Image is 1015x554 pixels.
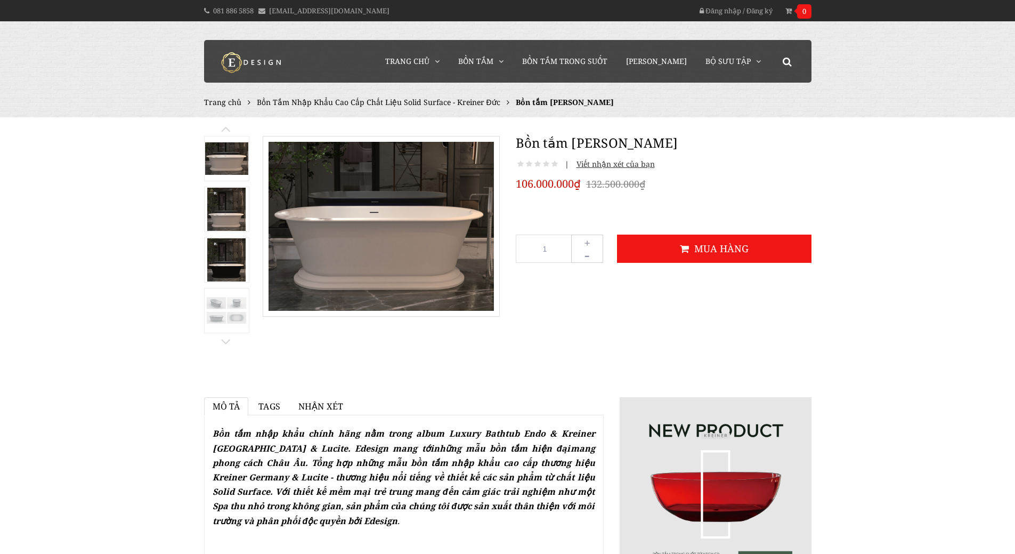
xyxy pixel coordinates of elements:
[571,247,603,263] button: -
[213,400,240,412] span: Mô tả
[434,443,571,454] a: những mẫu bồn tắm hiện đại
[571,159,655,169] span: Viết nhận xét của bạn
[705,56,751,66] span: Bộ Sưu Tập
[450,40,511,83] a: Bồn Tắm
[516,158,559,171] div: Not rated yet!
[207,188,246,231] img: Bồn tắm Teramo Kreiner
[258,400,280,412] span: Tags
[514,40,615,83] a: Bồn Tắm Trong Suốt
[257,97,500,107] a: Bồn Tắm Nhập Khẩu Cao Cấp Chất Liệu Solid Surface - Kreiner Đức
[626,56,687,66] span: [PERSON_NAME]
[212,52,292,73] img: logo Kreiner Germany - Edesign Interior
[522,56,607,66] span: Bồn Tắm Trong Suốt
[526,159,532,169] i: Not rated yet!
[586,178,645,190] del: 132.500.000₫
[617,235,811,263] button: Mua hàng
[205,142,248,175] img: Bồn tắm Teramo Kreiner
[534,159,541,169] i: Not rated yet!
[565,159,569,169] span: |
[543,159,549,169] i: Not rated yet!
[213,428,595,526] em: .
[797,4,811,19] span: 0
[213,428,595,526] strong: Bồn tắm nhập khẩu chính hãng nằm trong album Luxury Bathtub Endo & Kreiner [GEOGRAPHIC_DATA] & Lu...
[458,56,493,66] span: Bồn Tắm
[697,40,769,83] a: Bộ Sưu Tập
[618,40,695,83] a: [PERSON_NAME]
[298,400,343,412] span: Nhận xét
[516,97,614,107] span: Bồn tắm [PERSON_NAME]
[516,133,811,152] h1: Bồn tắm [PERSON_NAME]
[517,159,524,169] i: Not rated yet!
[385,56,429,66] span: Trang chủ
[204,97,241,107] a: Trang chủ
[205,294,248,327] img: Bồn tắm Teramo Kreiner
[269,6,389,15] a: [EMAIL_ADDRESS][DOMAIN_NAME]
[516,176,581,192] span: 106.000.000₫
[207,238,246,282] img: Bồn tắm Teramo Kreiner
[551,159,558,169] i: Not rated yet!
[213,6,254,15] a: 081 886 5858
[743,6,745,15] span: /
[571,235,603,250] button: +
[377,40,448,83] a: Trang chủ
